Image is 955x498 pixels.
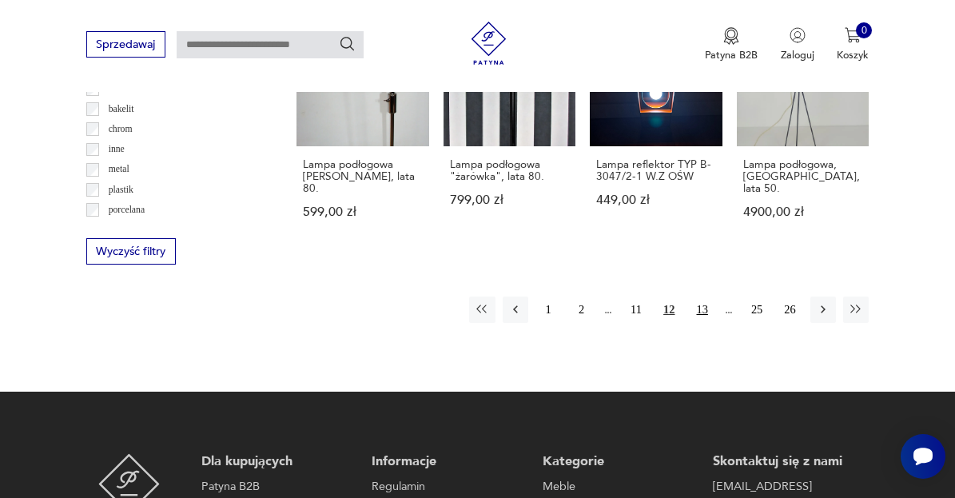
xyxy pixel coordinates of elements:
p: chrom [109,122,133,137]
img: Ikona medalu [723,27,739,45]
iframe: Smartsupp widget button [901,434,945,479]
button: 25 [744,297,770,322]
p: Informacje [372,453,520,471]
p: inne [109,141,125,157]
button: Szukaj [339,35,356,53]
p: Zaloguj [781,48,814,62]
a: Lampa podłogowa "żarówka", lata 80.Lampa podłogowa "żarówka", lata 80.799,00 zł [444,14,576,247]
p: porcelana [109,202,145,218]
p: Kategorie [543,453,691,471]
p: 799,00 zł [450,194,569,206]
button: Patyna B2B [705,27,758,62]
p: Koszyk [837,48,869,62]
h3: Lampa podłogowa, [GEOGRAPHIC_DATA], lata 50. [743,158,862,195]
p: 449,00 zł [596,194,715,206]
button: Sprzedawaj [86,31,165,58]
button: 26 [777,297,802,322]
button: 13 [690,297,715,322]
button: 2 [568,297,594,322]
a: Lampa podłogowa, Stilnovo, lata 50.Lampa podłogowa, [GEOGRAPHIC_DATA], lata 50.4900,00 zł [737,14,869,247]
a: Lampa podłogowa Mark Slojd, lata 80.Lampa podłogowa [PERSON_NAME], lata 80.599,00 zł [296,14,429,247]
button: 12 [656,297,682,322]
a: Patyna B2B [201,478,350,496]
a: Meble [543,478,691,496]
button: 1 [535,297,561,322]
p: Skontaktuj się z nami [713,453,861,471]
button: 11 [623,297,649,322]
h3: Lampa podłogowa "żarówka", lata 80. [450,158,569,183]
button: Zaloguj [781,27,814,62]
div: 0 [856,22,872,38]
p: plastik [109,182,133,198]
p: Dla kupujących [201,453,350,471]
p: porcelit [109,222,137,238]
p: metal [109,161,129,177]
a: Regulamin [372,478,520,496]
h3: Lampa podłogowa [PERSON_NAME], lata 80. [303,158,422,195]
a: Sprzedawaj [86,41,165,50]
img: Ikona koszyka [845,27,861,43]
a: Ikona medaluPatyna B2B [705,27,758,62]
button: 0Koszyk [837,27,869,62]
button: Wyczyść filtry [86,238,176,265]
p: bakelit [109,102,134,118]
a: Lampa reflektor TYP B-3047/2-1 W.Z OŚWLampa reflektor TYP B-3047/2-1 W.Z OŚW449,00 zł [590,14,722,247]
p: 4900,00 zł [743,206,862,218]
img: Patyna - sklep z meblami i dekoracjami vintage [462,22,515,65]
img: Ikonka użytkownika [790,27,806,43]
p: Patyna B2B [705,48,758,62]
h3: Lampa reflektor TYP B-3047/2-1 W.Z OŚW [596,158,715,183]
p: 599,00 zł [303,206,422,218]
